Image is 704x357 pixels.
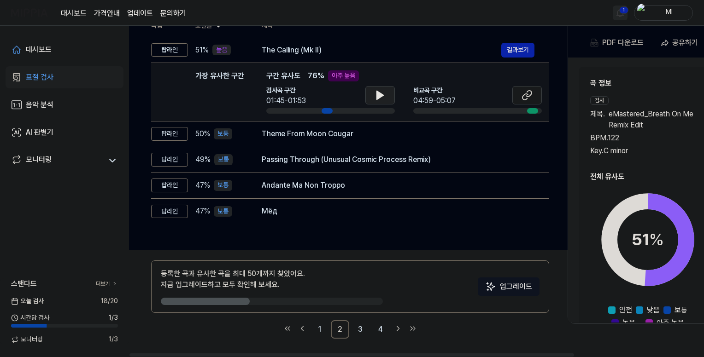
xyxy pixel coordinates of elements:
div: 1 [619,6,628,14]
div: 01:45-01:53 [266,95,306,106]
div: 탑라인 [151,178,188,192]
button: 결과보기 [501,43,534,58]
span: 높음 [622,317,635,328]
div: 탑라인 [151,153,188,167]
div: 모니터링 [26,154,52,167]
span: 시간당 검사 [11,313,49,322]
a: 대시보드 [6,39,123,61]
span: 스탠다드 [11,278,37,289]
div: 탑라인 [151,127,188,141]
div: Ml [651,7,687,17]
a: 모니터링 [11,154,103,167]
nav: pagination [151,320,549,339]
img: Sparkles [485,281,496,292]
span: 47 % [195,180,210,191]
div: 51 [632,227,664,252]
div: 대시보드 [26,44,52,55]
div: 04:59-05:07 [413,95,456,106]
span: 18 / 20 [100,297,118,306]
div: 공유하기 [672,37,698,49]
div: 탑라인 [151,43,188,57]
div: AI 판별기 [26,127,53,138]
span: 1 / 3 [108,335,118,344]
span: 1 / 3 [108,313,118,322]
a: 업데이트 [127,8,153,19]
div: 보통 [214,128,232,139]
span: 아주 높음 [657,317,684,328]
div: 가장 유사한 구간 [195,70,244,114]
div: Theme From Moon Cougar [262,128,534,139]
div: 음악 분석 [26,99,53,110]
a: 표절 검사 [6,66,123,88]
span: 구간 유사도 [266,70,300,81]
span: 제목 . [590,109,605,131]
div: The Calling (Mk II) [262,45,501,56]
a: Go to next page [392,322,405,335]
div: 보통 [214,206,232,217]
img: PDF Download [590,39,598,47]
a: 1 [311,320,329,339]
a: 문의하기 [160,8,186,19]
div: 보통 [214,154,233,165]
button: profileMl [634,5,693,21]
span: 오늘 검사 [11,297,44,306]
span: 76 % [308,70,324,81]
div: 아주 높음 [328,70,359,81]
div: Passing Through (Unusual Cosmic Process Remix) [262,154,534,165]
div: 높음 [212,45,231,56]
div: Мёд [262,206,534,217]
a: 대시보드 [61,8,87,19]
div: Andante Ma Non Troppo [262,180,534,191]
span: 51 % [195,45,209,56]
span: 낮음 [647,305,660,316]
a: 음악 분석 [6,94,123,116]
div: 탑라인 [151,205,188,219]
div: 표절률 [195,21,247,30]
span: 보통 [675,305,687,316]
button: 알림1 [613,6,628,20]
span: 49 % [195,154,211,165]
a: 더보기 [96,280,118,288]
th: 타입 [151,15,188,37]
div: 등록한 곡과 유사한 곡을 최대 50개까지 찾았어요. 지금 업그레이드하고 모두 확인해 보세요. [161,268,305,290]
a: Go to first page [281,322,294,335]
a: 4 [371,320,390,339]
span: 47 % [195,206,210,217]
div: 검사 [590,96,609,105]
button: 가격안내 [94,8,120,19]
span: 안전 [619,305,632,316]
th: 제목 [262,15,549,37]
button: 업그레이드 [478,277,540,296]
span: 검사곡 구간 [266,86,306,95]
a: AI 판별기 [6,121,123,144]
span: % [649,230,664,249]
a: Sparkles업그레이드 [478,285,540,294]
span: 50 % [195,128,210,139]
div: PDF 다운로드 [602,37,644,49]
div: 표절 검사 [26,72,53,83]
a: Go to last page [406,322,419,335]
div: 보통 [214,180,232,191]
a: 2 [331,320,349,339]
span: 비교곡 구간 [413,86,456,95]
button: PDF 다운로드 [588,34,645,52]
img: profile [637,4,648,22]
a: Go to previous page [296,322,309,335]
img: 알림 [615,7,626,18]
a: 3 [351,320,370,339]
span: 모니터링 [11,335,43,344]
